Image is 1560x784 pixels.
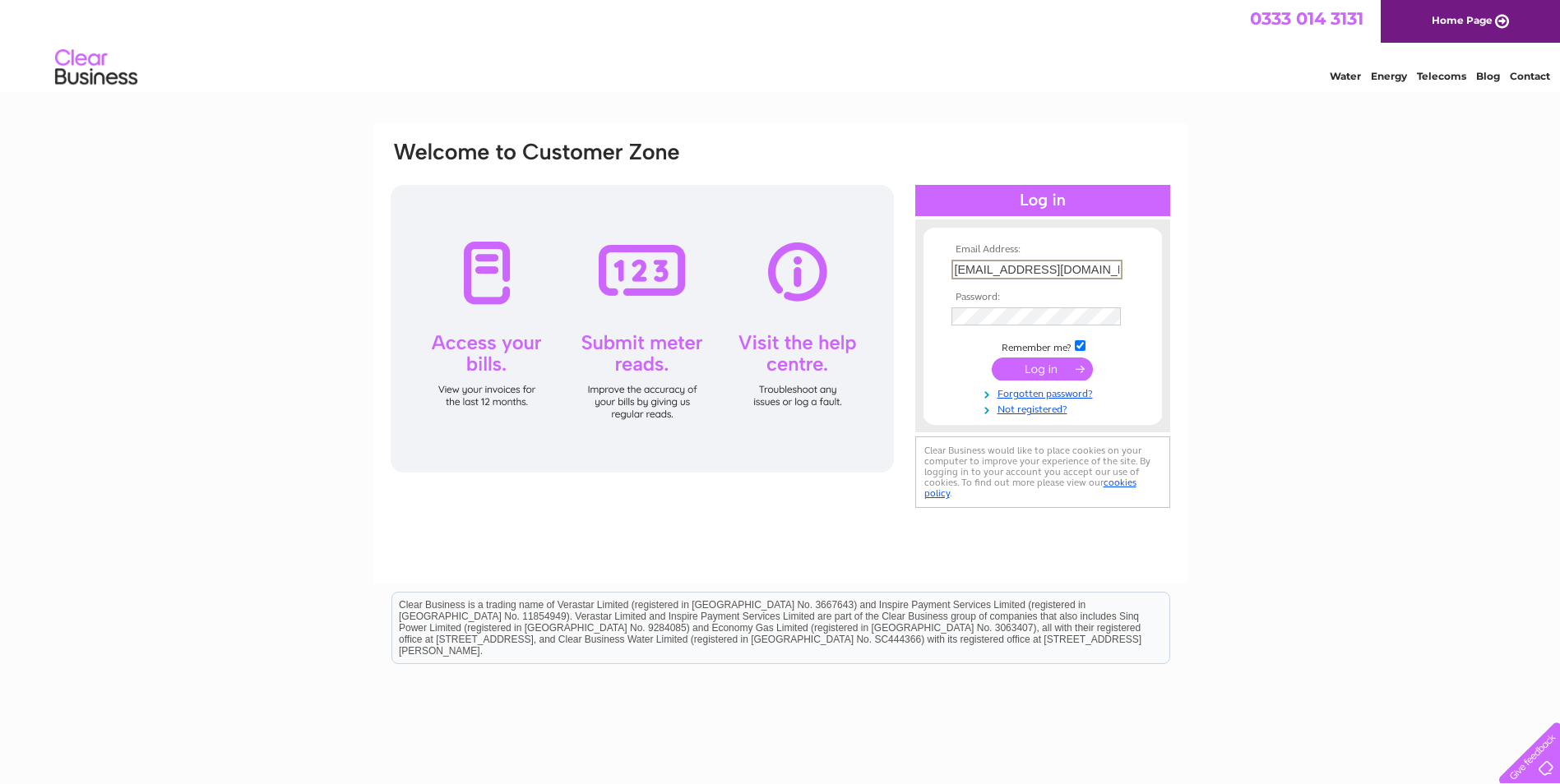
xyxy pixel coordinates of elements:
input: Submit [992,357,1093,380]
a: Water [1330,70,1361,82]
div: Clear Business is a trading name of Verastar Limited (registered in [GEOGRAPHIC_DATA] No. 3667643... [392,9,1169,80]
a: Energy [1371,70,1407,82]
a: Not registered? [951,400,1138,416]
a: Telecoms [1417,70,1466,82]
a: Contact [1510,70,1550,82]
th: Password: [947,292,1138,303]
a: Blog [1476,70,1500,82]
a: cookies policy [924,477,1136,499]
img: logo.png [54,43,138,93]
a: 0333 014 3131 [1250,8,1363,29]
a: Forgotten password? [951,385,1138,400]
td: Remember me? [947,338,1138,354]
div: Clear Business would like to place cookies on your computer to improve your experience of the sit... [915,436,1170,508]
th: Email Address: [947,244,1138,256]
